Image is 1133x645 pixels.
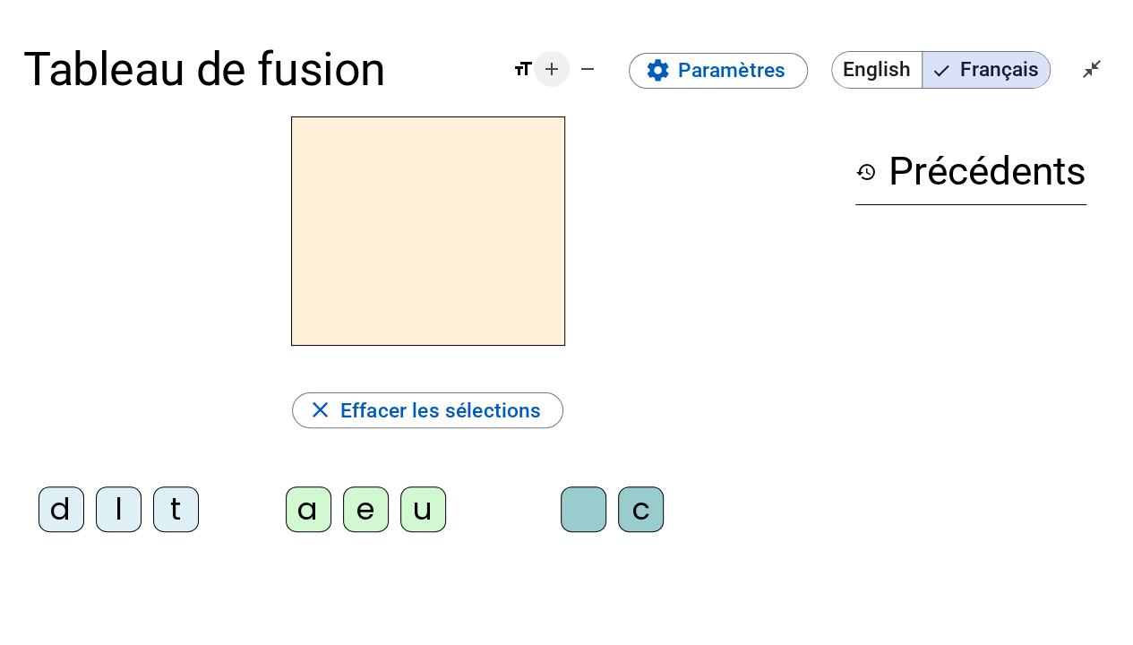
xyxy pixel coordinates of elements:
div: l [96,486,142,532]
div: e [343,486,389,532]
h1: Tableau de fusion [23,23,489,116]
span: English [832,52,922,88]
button: Diminuer la taille de la police [570,51,605,87]
mat-icon: history [855,161,877,183]
div: d [39,486,84,532]
h3: Précédents [855,140,1086,205]
mat-icon: close_fullscreen [1081,58,1103,80]
button: Quitter le plein écran [1074,51,1110,87]
div: u [400,486,446,532]
div: a [286,486,331,532]
button: Paramètres [629,53,808,89]
div: c [618,486,664,532]
span: Effacer les sélections [340,393,541,428]
mat-icon: remove [577,58,598,80]
span: Français [923,52,1050,88]
span: Paramètres [677,53,785,88]
button: Effacer les sélections [292,392,564,428]
div: t [153,486,199,532]
mat-icon: close [307,397,333,423]
mat-icon: add [541,58,562,80]
button: Augmenter la taille de la police [534,51,570,87]
mat-button-toggle-group: Language selection [831,51,1051,89]
mat-icon: format_size [512,58,534,80]
mat-icon: settings [644,57,670,83]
